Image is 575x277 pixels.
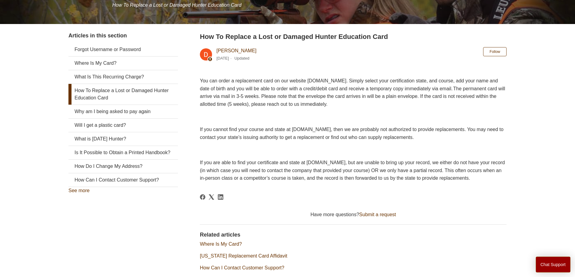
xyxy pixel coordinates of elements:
[68,84,178,105] a: How To Replace a Lost or Damaged Hunter Education Card
[200,231,507,239] h2: Related articles
[200,194,205,200] svg: Share this page on Facebook
[200,78,505,107] span: You can order a replacement card on our website [DOMAIN_NAME]. Simply select your certification s...
[234,56,249,61] li: Updated
[209,194,214,200] svg: Share this page on X Corp
[200,211,507,218] div: Have more questions?
[68,57,178,70] a: Where Is My Card?
[68,160,178,173] a: How Do I Change My Address?
[68,105,178,118] a: Why am I being asked to pay again
[200,32,507,42] h2: How To Replace a Lost or Damaged Hunter Education Card
[200,253,287,258] a: [US_STATE] Replacement Card Affidavit
[218,194,223,200] a: LinkedIn
[68,43,178,56] a: Forgot Username or Password
[359,212,396,217] a: Submit a request
[200,241,242,247] a: Where Is My Card?
[216,48,256,53] a: [PERSON_NAME]
[483,47,507,56] button: Follow Article
[218,194,223,200] svg: Share this page on LinkedIn
[200,194,205,200] a: Facebook
[200,160,505,181] span: If you are able to find your certificate and state at [DOMAIN_NAME], but are unable to bring up y...
[68,146,178,159] a: Is It Possible to Obtain a Printed Handbook?
[216,56,229,61] time: 03/04/2024, 10:49
[68,33,127,39] span: Articles in this section
[112,2,242,8] span: How To Replace a Lost or Damaged Hunter Education Card
[200,265,284,270] a: How Can I Contact Customer Support?
[68,173,178,187] a: How Can I Contact Customer Support?
[68,132,178,146] a: What is [DATE] Hunter?
[68,119,178,132] a: Will I get a plastic card?
[200,127,504,140] span: If you cannot find your course and state at [DOMAIN_NAME], then we are probably not authorized to...
[68,70,178,84] a: What Is This Recurring Charge?
[536,257,571,272] button: Chat Support
[209,194,214,200] a: X Corp
[68,188,89,193] a: See more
